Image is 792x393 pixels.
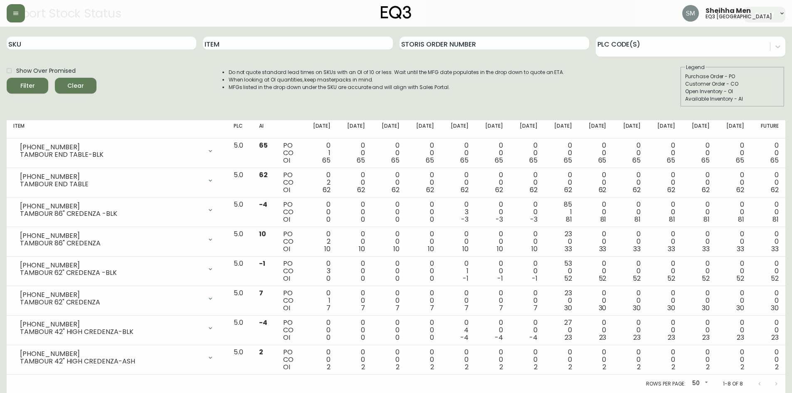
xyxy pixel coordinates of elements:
[391,156,400,165] span: 65
[757,260,779,282] div: 0 0
[529,156,538,165] span: 65
[344,230,365,253] div: 0 0
[723,171,744,194] div: 0 0
[516,319,538,341] div: 0 0
[344,142,365,164] div: 0 0
[654,319,675,341] div: 0 0
[585,260,607,282] div: 0 0
[688,260,710,282] div: 0 0
[533,303,538,313] span: 7
[413,319,434,341] div: 0 0
[565,244,572,254] span: 33
[447,289,469,312] div: 0 0
[447,201,469,223] div: 0 3
[688,201,710,223] div: 0 0
[283,333,290,342] span: OI
[529,333,538,342] span: -4
[378,171,400,194] div: 0 0
[482,289,503,312] div: 0 0
[723,230,744,253] div: 0 0
[516,289,538,312] div: 0 0
[579,120,613,138] th: [DATE]
[430,274,434,283] span: 0
[462,244,469,254] span: 10
[619,201,641,223] div: 0 0
[688,349,710,371] div: 0 0
[551,171,572,194] div: 0 0
[757,142,779,164] div: 0 0
[495,156,503,165] span: 65
[757,289,779,312] div: 0 0
[496,215,503,224] span: -3
[736,156,744,165] span: 65
[613,120,647,138] th: [DATE]
[447,319,469,341] div: 0 4
[723,201,744,223] div: 0 0
[337,120,372,138] th: [DATE]
[344,289,365,312] div: 0 0
[361,274,365,283] span: 0
[430,303,434,313] span: 7
[516,201,538,223] div: 0 0
[447,349,469,371] div: 0 0
[771,333,779,342] span: 23
[738,215,744,224] span: 81
[13,230,220,249] div: [PHONE_NUMBER]TAMBOUR 86" CREDENZA
[13,171,220,190] div: [PHONE_NUMBER]TAMBOUR END TABLE
[259,170,268,180] span: 62
[430,215,434,224] span: 0
[688,142,710,164] div: 0 0
[585,201,607,223] div: 0 0
[283,142,296,164] div: PO CO
[482,260,503,282] div: 0 0
[326,274,331,283] span: 0
[688,171,710,194] div: 0 0
[598,156,607,165] span: 65
[378,260,400,282] div: 0 0
[685,80,780,88] div: Customer Order - CO
[654,171,675,194] div: 0 0
[599,303,607,313] span: 30
[20,240,202,247] div: TAMBOUR 86" CREDENZA
[309,142,331,164] div: 0 1
[757,349,779,371] div: 0 0
[566,215,572,224] span: 81
[757,201,779,223] div: 0 0
[461,215,469,224] span: -3
[344,201,365,223] div: 0 0
[565,333,572,342] span: 23
[633,303,641,313] span: 30
[737,333,744,342] span: 23
[461,185,469,195] span: 62
[497,244,503,254] span: 10
[229,84,565,91] li: MFGs listed in the drop down under the SKU are accurate and will align with Sales Portal.
[357,156,365,165] span: 65
[585,349,607,371] div: 0 0
[551,142,572,164] div: 0 0
[460,156,469,165] span: 65
[361,333,365,342] span: 0
[406,120,441,138] th: [DATE]
[447,142,469,164] div: 0 0
[441,120,475,138] th: [DATE]
[20,232,202,240] div: [PHONE_NUMBER]
[20,180,202,188] div: TAMBOUR END TABLE
[447,230,469,253] div: 0 0
[585,171,607,194] div: 0 0
[13,260,220,278] div: [PHONE_NUMBER]TAMBOUR 62" CREDENZA -BLK
[736,274,744,283] span: 52
[510,120,544,138] th: [DATE]
[702,185,710,195] span: 62
[667,274,675,283] span: 52
[460,333,469,342] span: -4
[283,289,296,312] div: PO CO
[482,201,503,223] div: 0 0
[13,289,220,308] div: [PHONE_NUMBER]TAMBOUR 62" CREDENZA
[706,14,772,19] h5: eq3 [GEOGRAPHIC_DATA]
[654,349,675,371] div: 0 0
[688,230,710,253] div: 0 0
[771,244,779,254] span: 33
[497,274,503,283] span: -1
[619,349,641,371] div: 0 0
[564,156,572,165] span: 65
